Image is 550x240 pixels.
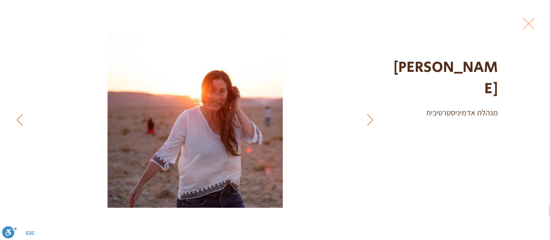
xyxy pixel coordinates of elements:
[520,13,537,32] button: Exit expand mode
[359,109,381,131] button: Previous Item
[387,107,498,118] div: מנהלת אדמיניסטרטיבית
[387,57,498,99] h1: [PERSON_NAME]
[9,109,30,131] button: Next Item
